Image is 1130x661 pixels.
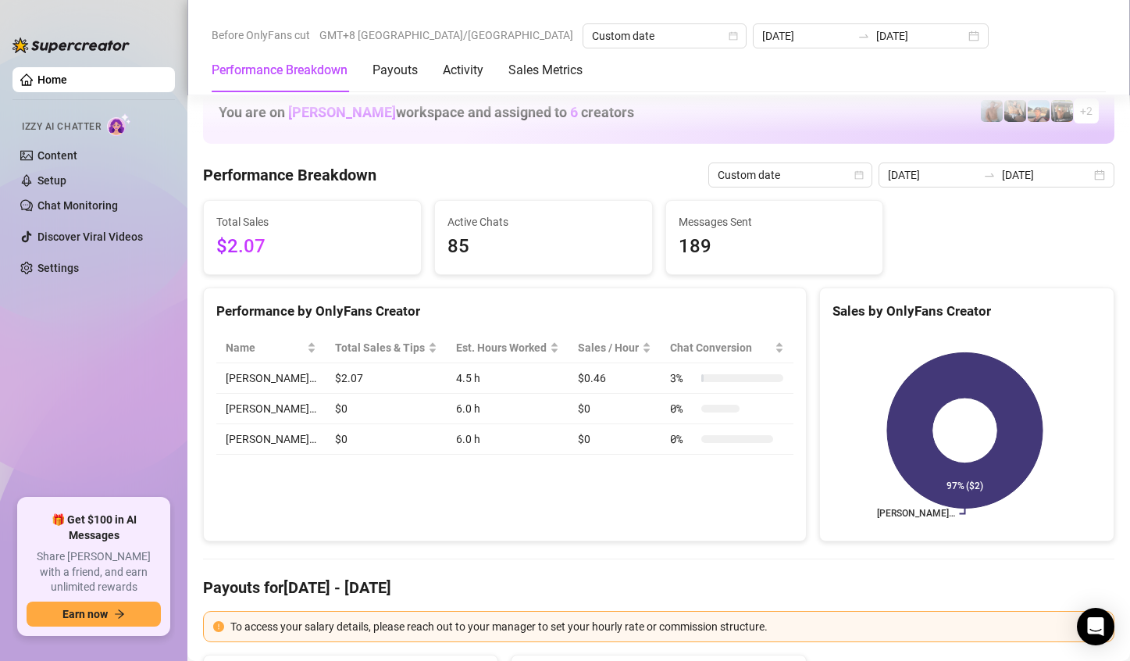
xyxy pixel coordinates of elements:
span: Custom date [718,163,863,187]
td: [PERSON_NAME]… [216,363,326,394]
span: Messages Sent [679,213,871,230]
td: 4.5 h [447,363,569,394]
span: [PERSON_NAME] [288,104,396,120]
td: $0 [326,424,447,455]
td: $0 [569,424,661,455]
span: + 2 [1080,102,1093,120]
span: 189 [679,232,871,262]
span: Name [226,339,304,356]
a: Discover Viral Videos [37,230,143,243]
td: $0 [569,394,661,424]
span: 🎁 Get $100 in AI Messages [27,513,161,543]
span: calendar [854,170,864,180]
div: To access your salary details, please reach out to your manager to set your hourly rate or commis... [230,618,1104,635]
td: $2.07 [326,363,447,394]
span: Chat Conversion [670,339,771,356]
td: [PERSON_NAME]… [216,394,326,424]
span: 6 [570,104,578,120]
input: End date [876,27,965,45]
img: Zach [1028,100,1050,122]
th: Name [216,333,326,363]
a: Home [37,73,67,86]
button: Earn nowarrow-right [27,602,161,627]
text: [PERSON_NAME]… [876,509,954,520]
span: $2.07 [216,232,408,262]
a: Setup [37,174,66,187]
div: Payouts [373,61,418,80]
input: End date [1002,166,1091,184]
td: 6.0 h [447,424,569,455]
span: 3 % [670,370,695,387]
div: Performance Breakdown [212,61,348,80]
span: Earn now [62,608,108,620]
a: Chat Monitoring [37,199,118,212]
span: 0 % [670,400,695,417]
img: George [1004,100,1026,122]
span: calendar [729,31,738,41]
img: AI Chatter [107,113,131,136]
span: 0 % [670,431,695,448]
span: Izzy AI Chatter [22,120,101,134]
span: arrow-right [114,609,125,620]
span: Active Chats [447,213,640,230]
span: to [983,169,996,181]
span: 85 [447,232,640,262]
span: GMT+8 [GEOGRAPHIC_DATA]/[GEOGRAPHIC_DATA] [319,23,573,47]
span: Custom date [592,24,737,48]
span: Before OnlyFans cut [212,23,310,47]
td: $0 [326,394,447,424]
input: Start date [888,166,977,184]
span: Sales / Hour [578,339,639,356]
div: Est. Hours Worked [456,339,547,356]
h4: Performance Breakdown [203,164,376,186]
span: Total Sales & Tips [335,339,425,356]
div: Performance by OnlyFans Creator [216,301,793,322]
span: Share [PERSON_NAME] with a friend, and earn unlimited rewards [27,549,161,595]
span: Total Sales [216,213,408,230]
th: Chat Conversion [661,333,793,363]
td: 6.0 h [447,394,569,424]
div: Sales Metrics [508,61,583,80]
h4: Payouts for [DATE] - [DATE] [203,577,1114,598]
div: Activity [443,61,483,80]
div: Sales by OnlyFans Creator [832,301,1101,322]
span: to [857,30,870,42]
img: logo-BBDzfeDw.svg [12,38,130,53]
a: Settings [37,262,79,274]
span: swap-right [983,169,996,181]
div: Open Intercom Messenger [1077,608,1114,645]
span: exclamation-circle [213,621,224,632]
td: $0.46 [569,363,661,394]
td: [PERSON_NAME]… [216,424,326,455]
img: Joey [981,100,1003,122]
a: Content [37,149,77,162]
img: Nathan [1051,100,1073,122]
th: Sales / Hour [569,333,661,363]
input: Start date [762,27,851,45]
span: swap-right [857,30,870,42]
th: Total Sales & Tips [326,333,447,363]
h1: You are on workspace and assigned to creators [219,104,634,121]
